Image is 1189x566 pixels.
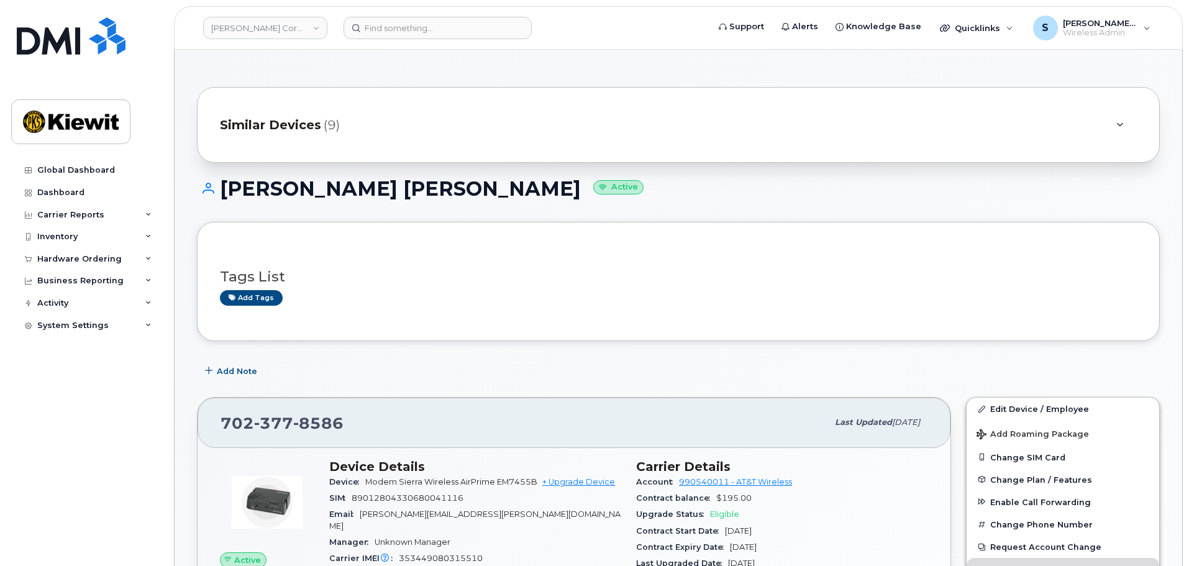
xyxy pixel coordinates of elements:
[230,465,304,540] img: image20231002-3703462-11vpn7n.jpeg
[329,509,621,530] span: [PERSON_NAME][EMAIL_ADDRESS][PERSON_NAME][DOMAIN_NAME]
[636,526,725,536] span: Contract Start Date
[967,398,1159,420] a: Edit Device / Employee
[220,116,321,134] span: Similar Devices
[329,459,621,474] h3: Device Details
[329,554,399,563] span: Carrier IMEI
[977,429,1089,441] span: Add Roaming Package
[636,477,679,486] span: Account
[679,477,792,486] a: 990540011 - AT&T Wireless
[892,418,920,427] span: [DATE]
[990,497,1091,506] span: Enable Call Forwarding
[636,542,730,552] span: Contract Expiry Date
[254,414,293,432] span: 377
[636,509,710,519] span: Upgrade Status
[217,365,257,377] span: Add Note
[234,554,261,566] span: Active
[967,446,1159,468] button: Change SIM Card
[324,116,340,134] span: (9)
[329,537,375,547] span: Manager
[967,491,1159,513] button: Enable Call Forwarding
[967,536,1159,558] button: Request Account Change
[197,178,1160,199] h1: [PERSON_NAME] [PERSON_NAME]
[220,269,1137,285] h3: Tags List
[1135,512,1180,557] iframe: Messenger Launcher
[329,509,360,519] span: Email
[542,477,615,486] a: + Upgrade Device
[329,493,352,503] span: SIM
[990,475,1092,484] span: Change Plan / Features
[636,493,716,503] span: Contract balance
[352,493,463,503] span: 89012804330680041116
[329,477,365,486] span: Device
[399,554,483,563] span: 353449080315510
[220,290,283,306] a: Add tags
[293,414,344,432] span: 8586
[967,421,1159,446] button: Add Roaming Package
[375,537,450,547] span: Unknown Manager
[710,509,739,519] span: Eligible
[593,180,644,194] small: Active
[835,418,892,427] span: Last updated
[967,468,1159,491] button: Change Plan / Features
[197,360,268,382] button: Add Note
[716,493,752,503] span: $195.00
[725,526,752,536] span: [DATE]
[365,477,537,486] span: Modem Sierra Wireless AirPrime EM7455B
[967,513,1159,536] button: Change Phone Number
[730,542,757,552] span: [DATE]
[636,459,928,474] h3: Carrier Details
[221,414,344,432] span: 702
